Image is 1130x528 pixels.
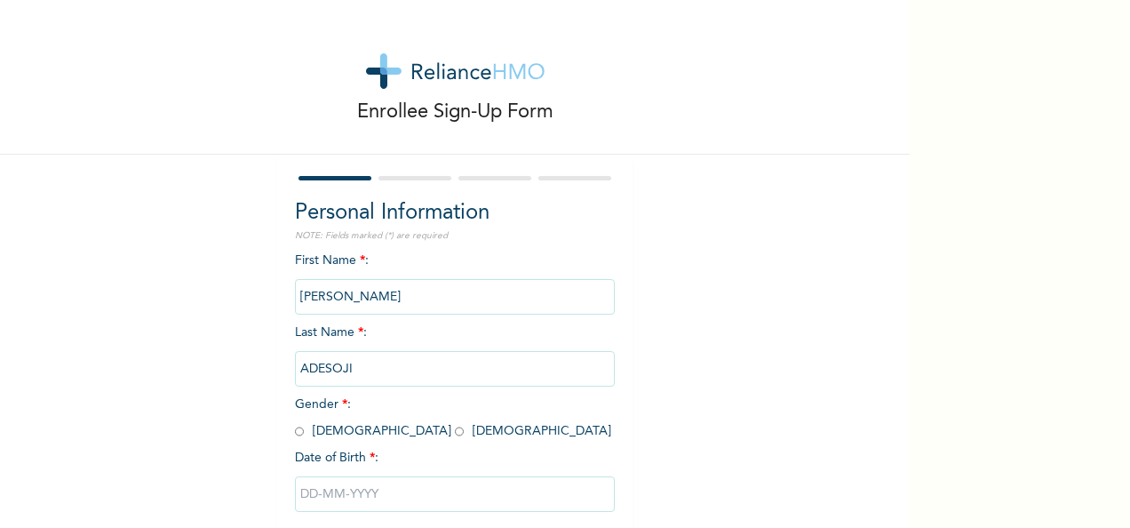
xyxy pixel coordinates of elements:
[295,197,615,229] h2: Personal Information
[295,398,611,437] span: Gender : [DEMOGRAPHIC_DATA] [DEMOGRAPHIC_DATA]
[295,449,378,468] span: Date of Birth :
[357,98,553,127] p: Enrollee Sign-Up Form
[295,254,615,303] span: First Name :
[366,53,545,89] img: logo
[295,229,615,243] p: NOTE: Fields marked (*) are required
[295,279,615,315] input: Enter your first name
[295,326,615,375] span: Last Name :
[295,351,615,387] input: Enter your last name
[295,476,615,512] input: DD-MM-YYYY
